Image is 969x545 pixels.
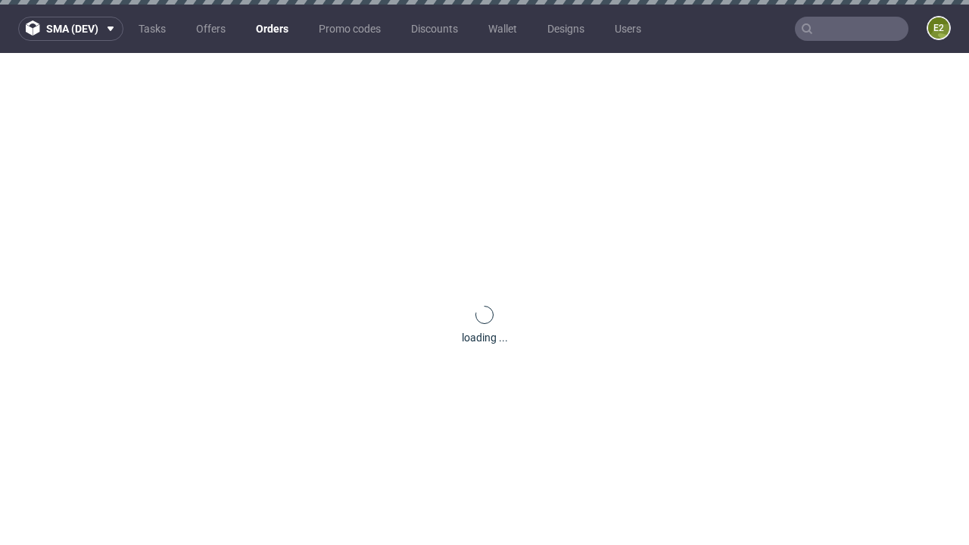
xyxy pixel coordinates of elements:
button: sma (dev) [18,17,123,41]
figcaption: e2 [928,17,949,39]
a: Offers [187,17,235,41]
span: sma (dev) [46,23,98,34]
a: Designs [538,17,594,41]
a: Users [606,17,650,41]
a: Wallet [479,17,526,41]
a: Orders [247,17,298,41]
div: loading ... [462,330,508,345]
a: Tasks [129,17,175,41]
a: Discounts [402,17,467,41]
a: Promo codes [310,17,390,41]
